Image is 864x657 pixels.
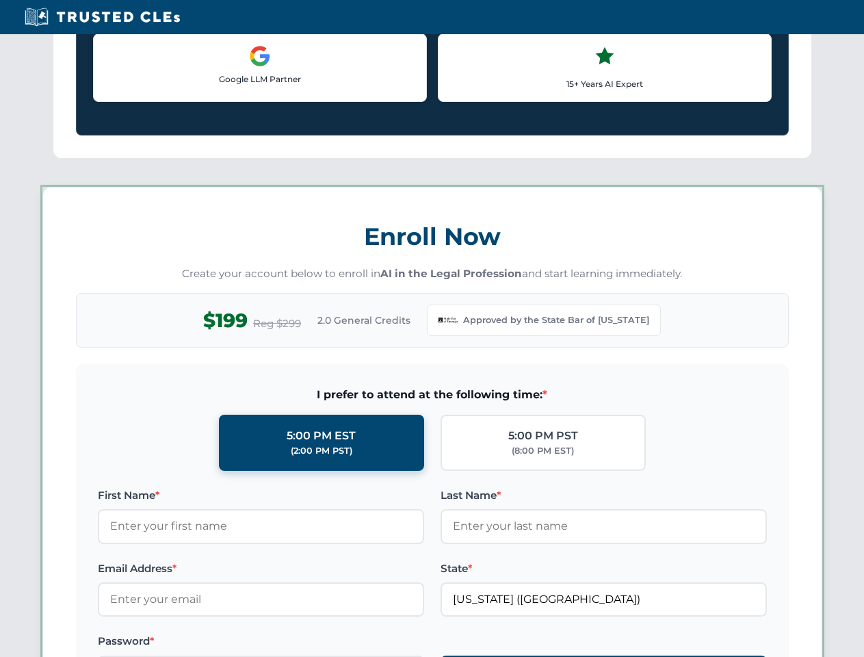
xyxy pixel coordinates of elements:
div: 5:00 PM EST [287,427,356,445]
div: 5:00 PM PST [508,427,578,445]
p: Google LLM Partner [105,73,415,86]
strong: AI in the Legal Profession [380,267,522,280]
label: Password [98,633,424,649]
p: Create your account below to enroll in and start learning immediately. [76,266,789,282]
span: I prefer to attend at the following time: [98,386,767,404]
label: Last Name [441,487,767,504]
img: Trusted CLEs [21,7,184,27]
input: Enter your last name [441,509,767,543]
span: $199 [203,305,248,336]
input: Georgia (GA) [441,582,767,617]
input: Enter your email [98,582,424,617]
span: 2.0 General Credits [317,313,410,328]
label: First Name [98,487,424,504]
div: (8:00 PM EST) [512,444,574,458]
h3: Enroll Now [76,215,789,258]
label: Email Address [98,561,424,577]
p: 15+ Years AI Expert [449,77,760,90]
img: Georgia Bar [438,311,458,330]
div: (2:00 PM PST) [291,444,352,458]
span: Approved by the State Bar of [US_STATE] [463,313,649,327]
input: Enter your first name [98,509,424,543]
span: Reg $299 [253,315,301,332]
img: Google [249,45,271,67]
label: State [441,561,767,577]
